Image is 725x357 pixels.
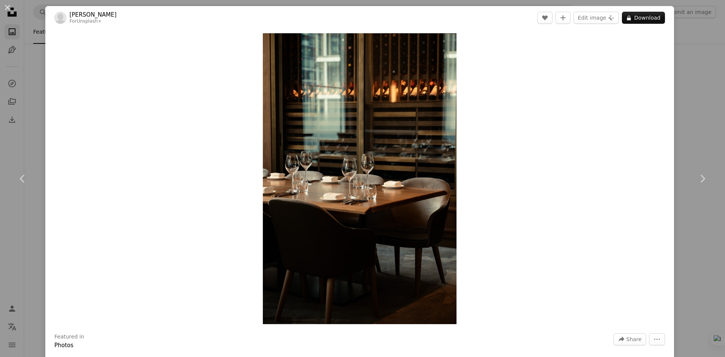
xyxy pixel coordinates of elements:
a: Unsplash+ [77,19,102,24]
button: Download [622,12,665,24]
button: Add to Collection [555,12,571,24]
button: Zoom in on this image [263,33,457,324]
h3: Featured in [54,333,84,341]
button: More Actions [649,333,665,345]
div: For [69,19,117,25]
button: Like [537,12,552,24]
button: Edit image [574,12,619,24]
img: Go to Daniel Neuhaus's profile [54,12,66,24]
img: Elegant dining table set for a formal meal. [263,33,457,324]
a: Next [680,142,725,215]
a: Photos [54,342,74,349]
a: [PERSON_NAME] [69,11,117,19]
button: Share this image [614,333,646,345]
span: Share [626,334,642,345]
